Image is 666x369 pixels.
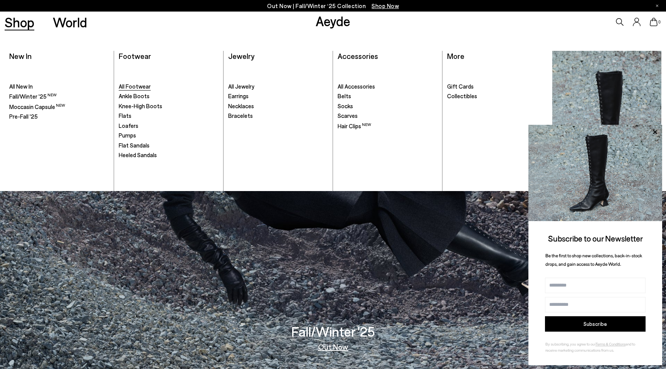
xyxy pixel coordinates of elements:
span: By subscribing, you agree to our [545,342,595,346]
span: Subscribe to our Newsletter [548,233,643,243]
span: Gift Cards [447,83,474,90]
span: Necklaces [228,102,254,109]
a: Moccasin Capsule [9,103,109,111]
span: Collectibles [447,92,477,99]
span: Scarves [338,112,358,119]
a: Footwear [119,51,151,60]
span: Flats [119,112,131,119]
a: Aeyde [316,13,350,29]
a: Fall/Winter '25 Out Now [552,51,661,186]
img: 2a6287a1333c9a56320fd6e7b3c4a9a9.jpg [528,125,662,221]
a: Shop [5,15,34,29]
a: Loafers [119,122,219,130]
span: Moccasin Capsule [9,103,65,110]
a: Pumps [119,132,219,139]
span: Ankle Boots [119,92,150,99]
a: Knee-High Boots [119,102,219,110]
h3: Fall/Winter '25 [291,325,375,338]
span: Belts [338,92,351,99]
a: Collectibles [447,92,547,100]
a: Fall/Winter '25 [9,92,109,101]
a: Necklaces [228,102,328,110]
span: Earrings [228,92,249,99]
a: New In [9,51,32,60]
a: Hair Clips [338,122,437,130]
span: Pre-Fall '25 [9,113,38,120]
span: Socks [338,102,353,109]
a: All Footwear [119,83,219,91]
a: Jewelry [228,51,254,60]
a: All Accessories [338,83,437,91]
span: All Accessories [338,83,375,90]
span: Loafers [119,122,138,129]
a: All New In [9,83,109,91]
a: Flats [119,112,219,120]
a: Out Now [318,343,348,351]
a: More [447,51,464,60]
a: Ankle Boots [119,92,219,100]
span: Be the first to shop new collections, back-in-stock drops, and gain access to Aeyde World. [545,253,642,267]
span: Fall/Winter '25 [9,93,57,100]
p: Out Now | Fall/Winter ‘25 Collection [267,1,399,11]
a: Earrings [228,92,328,100]
button: Subscribe [545,316,646,332]
a: Scarves [338,112,437,120]
a: Heeled Sandals [119,151,219,159]
a: Flat Sandals [119,142,219,149]
span: Knee-High Boots [119,102,162,109]
a: Pre-Fall '25 [9,113,109,121]
a: Belts [338,92,437,100]
a: Terms & Conditions [595,342,626,346]
span: Bracelets [228,112,253,119]
a: Gift Cards [447,83,547,91]
span: All New In [9,83,33,90]
span: Pumps [119,132,136,139]
a: Bracelets [228,112,328,120]
a: All Jewelry [228,83,328,91]
span: All Jewelry [228,83,254,90]
a: Socks [338,102,437,110]
img: Group_1295_900x.jpg [552,51,661,186]
span: Hair Clips [338,122,371,129]
span: Flat Sandals [119,142,150,149]
span: Heeled Sandals [119,151,157,158]
a: Accessories [338,51,378,60]
span: 0 [658,20,661,24]
span: All Footwear [119,83,151,90]
span: Navigate to /collections/new-in [372,2,399,9]
a: World [53,15,87,29]
a: 0 [650,18,658,26]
